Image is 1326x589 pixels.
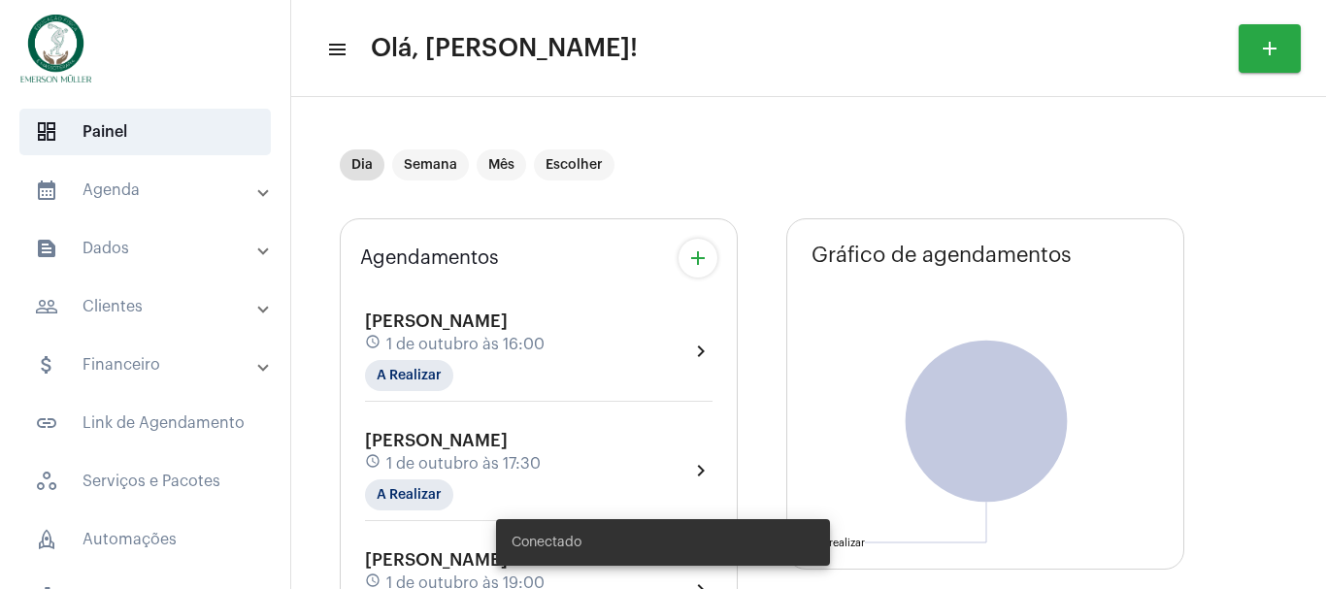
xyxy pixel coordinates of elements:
[16,10,96,87] img: 9d32caf5-495d-7087-b57b-f134ef8504d1.png
[35,295,259,318] mat-panel-title: Clientes
[365,453,382,474] mat-icon: schedule
[35,353,58,376] mat-icon: sidenav icon
[19,109,271,155] span: Painel
[35,179,58,202] mat-icon: sidenav icon
[35,528,58,551] span: sidenav icon
[1258,37,1281,60] mat-icon: add
[371,33,638,64] span: Olá, [PERSON_NAME]!
[392,149,469,180] mat-chip: Semana
[12,342,290,388] mat-expansion-panel-header: sidenav iconFinanceiro
[365,312,508,330] span: [PERSON_NAME]
[35,470,58,493] span: sidenav icon
[365,551,508,569] span: [PERSON_NAME]
[12,225,290,272] mat-expansion-panel-header: sidenav iconDados
[35,237,58,260] mat-icon: sidenav icon
[360,247,499,269] span: Agendamentos
[35,411,58,435] mat-icon: sidenav icon
[534,149,614,180] mat-chip: Escolher
[35,179,259,202] mat-panel-title: Agenda
[12,167,290,213] mat-expansion-panel-header: sidenav iconAgenda
[365,479,453,510] mat-chip: A Realizar
[35,353,259,376] mat-panel-title: Financeiro
[35,295,58,318] mat-icon: sidenav icon
[365,360,453,391] mat-chip: A Realizar
[19,458,271,505] span: Serviços e Pacotes
[340,149,384,180] mat-chip: Dia
[35,237,259,260] mat-panel-title: Dados
[812,244,1072,267] span: Gráfico de agendamentos
[12,283,290,330] mat-expansion-panel-header: sidenav iconClientes
[19,400,271,446] span: Link de Agendamento
[326,38,346,61] mat-icon: sidenav icon
[386,455,541,473] span: 1 de outubro às 17:30
[689,459,713,482] mat-icon: chevron_right
[19,516,271,563] span: Automações
[365,334,382,355] mat-icon: schedule
[689,340,713,363] mat-icon: chevron_right
[35,120,58,144] span: sidenav icon
[686,246,710,270] mat-icon: add
[512,533,581,552] span: Conectado
[386,336,545,353] span: 1 de outubro às 16:00
[365,432,508,449] span: [PERSON_NAME]
[477,149,526,180] mat-chip: Mês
